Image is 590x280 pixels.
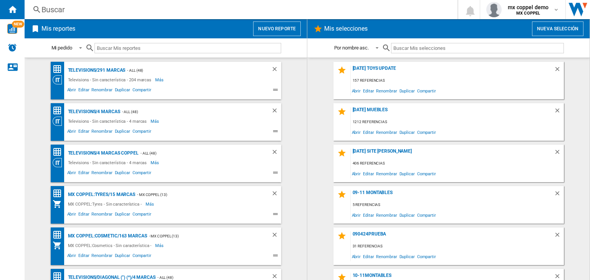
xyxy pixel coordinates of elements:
[53,64,66,74] div: Matriz de precios
[53,199,66,209] div: Mi colección
[398,127,416,137] span: Duplicar
[120,107,256,117] div: - ALL (48)
[351,66,554,76] div: [DATE] toys update
[125,66,255,75] div: - ALL (48)
[151,158,160,167] span: Más
[94,43,281,53] input: Buscar Mis reportes
[66,211,78,220] span: Abrir
[77,211,90,220] span: Editar
[114,86,131,96] span: Duplicar
[147,231,256,241] div: - MX COPPEL (13)
[391,43,563,53] input: Buscar Mis selecciones
[66,241,156,250] div: MX COPPEL:Cosmetics - Sin característica -
[66,169,78,178] span: Abrir
[351,86,362,96] span: Abrir
[271,231,281,241] div: Borrar
[7,24,17,34] img: wise-card.svg
[40,21,77,36] h2: Mis reportes
[66,231,147,241] div: MX COPPEL:Cosmetic/163 marcas
[146,199,155,209] span: Más
[131,128,152,137] span: Compartir
[351,127,362,137] span: Abrir
[135,190,255,199] div: - MX COPPEL (13)
[398,251,416,262] span: Duplicar
[155,75,165,84] span: Más
[114,252,131,261] span: Duplicar
[66,117,151,126] div: Televisions - Sin característica - 4 marcas
[66,107,120,117] div: Televisions/4 marcas
[554,190,564,200] div: Borrar
[77,86,90,96] span: Editar
[66,75,156,84] div: Televisions - Sin característica - 204 marcas
[90,252,113,261] span: Renombrar
[554,107,564,117] div: Borrar
[131,211,152,220] span: Compartir
[416,210,437,220] span: Compartir
[554,148,564,159] div: Borrar
[12,21,24,28] span: NEW
[77,128,90,137] span: Editar
[131,86,152,96] span: Compartir
[66,158,151,167] div: Televisions - Sin característica - 4 marcas
[416,168,437,179] span: Compartir
[131,169,152,178] span: Compartir
[90,169,113,178] span: Renombrar
[351,231,554,242] div: 090424prueba
[416,251,437,262] span: Compartir
[131,252,152,261] span: Compartir
[351,242,564,251] div: 31 referencias
[271,148,281,158] div: Borrar
[155,241,165,250] span: Más
[139,148,256,158] div: - ALL (48)
[271,190,281,199] div: Borrar
[508,3,549,11] span: mx coppel demo
[41,4,438,15] div: Buscar
[362,127,375,137] span: Editar
[77,252,90,261] span: Editar
[90,86,113,96] span: Renombrar
[375,168,398,179] span: Renombrar
[351,148,554,159] div: [DATE] site [PERSON_NAME]
[66,190,136,199] div: MX COPPEL:Tyres/15 marcas
[253,21,301,36] button: Nuevo reporte
[362,168,375,179] span: Editar
[66,199,146,209] div: MX COPPEL:Tyres - Sin característica -
[351,190,554,200] div: 09-11 MONTABLES
[66,148,139,158] div: Televisions/4 marcas COPPEL
[53,147,66,157] div: Matriz de precios
[66,66,126,75] div: Televisions/291 marcas
[53,158,66,167] div: Visión Categoría
[351,210,362,220] span: Abrir
[516,11,540,16] b: MX COPPEL
[362,210,375,220] span: Editar
[351,251,362,262] span: Abrir
[554,231,564,242] div: Borrar
[151,117,160,126] span: Más
[271,107,281,117] div: Borrar
[114,169,131,178] span: Duplicar
[554,66,564,76] div: Borrar
[66,86,78,96] span: Abrir
[53,106,66,115] div: Matriz de precios
[53,75,66,84] div: Visión Categoría
[416,86,437,96] span: Compartir
[398,86,416,96] span: Duplicar
[53,189,66,198] div: Matriz de precios
[398,210,416,220] span: Duplicar
[8,43,17,52] img: alerts-logo.svg
[416,127,437,137] span: Compartir
[351,107,554,117] div: [DATE] MUEBLES
[351,168,362,179] span: Abrir
[53,117,66,126] div: Visión Categoría
[486,2,502,17] img: profile.jpg
[66,252,78,261] span: Abrir
[66,128,78,137] span: Abrir
[51,45,72,51] div: Mi pedido
[351,200,564,210] div: 5 referencias
[375,251,398,262] span: Renombrar
[271,66,281,75] div: Borrar
[90,128,113,137] span: Renombrar
[90,211,113,220] span: Renombrar
[375,86,398,96] span: Renombrar
[53,241,66,250] div: Mi colección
